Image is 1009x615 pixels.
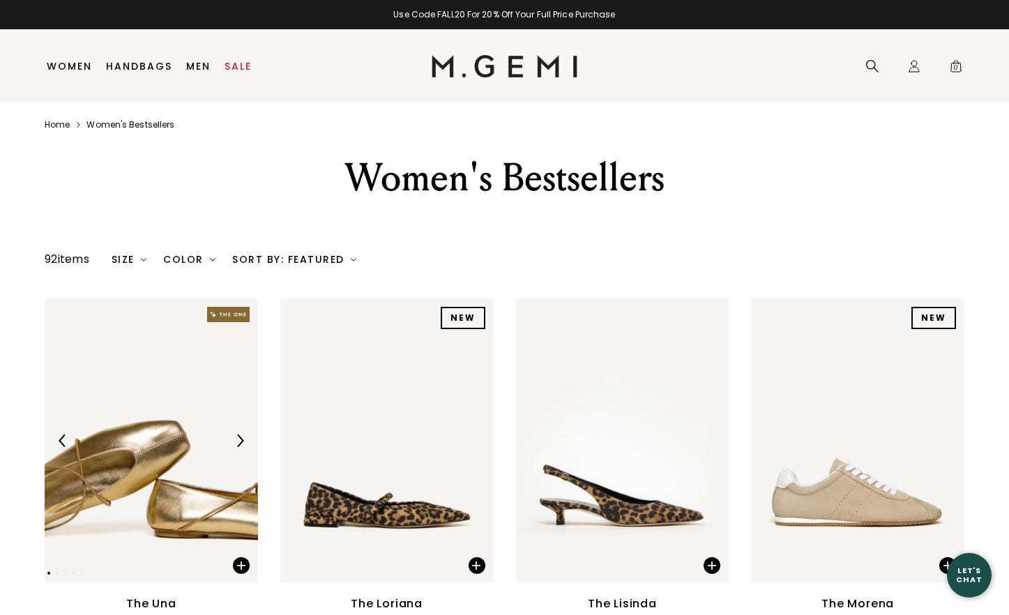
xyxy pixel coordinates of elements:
[232,254,356,265] div: Sort By: Featured
[516,298,729,583] img: The Lisinda
[263,153,747,203] div: Women's Bestsellers
[210,257,215,262] img: chevron-down.svg
[947,566,992,584] div: Let's Chat
[949,62,963,76] span: 0
[911,307,956,329] div: NEW
[441,307,485,329] div: NEW
[45,298,258,583] img: The Una
[588,595,657,612] div: The Lisinda
[45,251,89,268] div: 92 items
[47,61,92,72] a: Women
[141,257,146,262] img: chevron-down.svg
[207,307,250,322] img: The One tag
[56,434,69,447] img: Previous Arrow
[86,119,174,130] a: Women's bestsellers
[126,595,176,612] div: The Una
[186,61,211,72] a: Men
[225,61,252,72] a: Sale
[45,119,70,130] a: Home
[432,55,577,77] img: M.Gemi
[351,257,356,262] img: chevron-down.svg
[106,61,172,72] a: Handbags
[280,298,494,583] img: The Loriana
[751,298,964,583] img: The Morena
[234,434,246,447] img: Next Arrow
[351,595,423,612] div: The Loriana
[112,254,147,265] div: Size
[821,595,894,612] div: The Morena
[163,254,215,265] div: Color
